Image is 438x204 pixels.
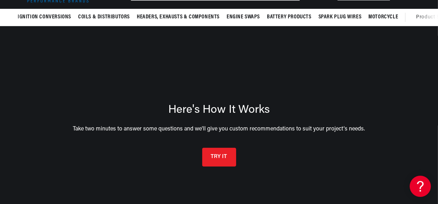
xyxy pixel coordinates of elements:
span: Battery Products [267,13,311,21]
summary: Battery Products [263,9,315,25]
div: Take two minutes to answer some questions and we'll give you custom recommendations to suit your ... [28,126,410,132]
summary: Headers, Exhausts & Components [133,9,223,25]
summary: Coils & Distributors [75,9,133,25]
span: Ignition Conversions [18,13,71,21]
span: Headers, Exhausts & Components [137,13,220,21]
summary: Spark Plug Wires [315,9,365,25]
span: Coils & Distributors [78,13,130,21]
summary: Engine Swaps [223,9,263,25]
div: Here's How It Works [28,104,410,116]
span: Engine Swaps [227,13,260,21]
span: Motorcycle [368,13,398,21]
button: TRY IT [202,148,236,167]
summary: Ignition Conversions [18,9,75,25]
span: Spark Plug Wires [319,13,362,21]
summary: Motorcycle [365,9,402,25]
